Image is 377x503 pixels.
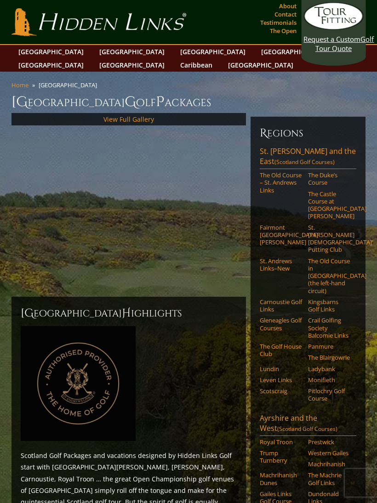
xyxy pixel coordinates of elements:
[260,413,356,436] a: Ayrshire and the West(Scotland Golf Courses)
[308,387,350,402] a: Pitlochry Golf Course
[260,298,302,313] a: Carnoustie Golf Links
[308,316,350,339] a: Crail Golfing Society Balcomie Links
[308,449,350,457] a: Western Gailes
[308,257,350,294] a: The Old Course in [GEOGRAPHIC_DATA] (the left-hand circuit)
[308,224,350,254] a: St. [PERSON_NAME] [DEMOGRAPHIC_DATA]’ Putting Club
[156,93,165,111] span: P
[260,376,302,384] a: Leven Links
[95,45,169,58] a: [GEOGRAPHIC_DATA]
[257,45,331,58] a: [GEOGRAPHIC_DATA]
[308,460,350,468] a: Machrihanish
[14,58,88,72] a: [GEOGRAPHIC_DATA]
[39,81,101,89] li: [GEOGRAPHIC_DATA]
[21,306,237,321] h2: [GEOGRAPHIC_DATA] ighlights
[122,306,131,321] span: H
[103,115,154,124] a: View Full Gallery
[11,93,366,111] h1: [GEOGRAPHIC_DATA] olf ackages
[308,298,350,313] a: Kingsbarns Golf Links
[308,343,350,350] a: Panmure
[308,171,350,187] a: The Duke’s Course
[260,224,302,246] a: Fairmont [GEOGRAPHIC_DATA][PERSON_NAME]
[176,45,250,58] a: [GEOGRAPHIC_DATA]
[176,58,217,72] a: Caribbean
[260,471,302,486] a: Machrihanish Dunes
[308,438,350,446] a: Prestwick
[274,158,335,166] span: (Scotland Golf Courses)
[125,93,136,111] span: G
[260,387,302,395] a: Scotscraig
[260,126,356,141] h6: Regions
[277,425,337,433] span: (Scotland Golf Courses)
[11,81,29,89] a: Home
[260,449,302,464] a: Trump Turnberry
[260,171,302,194] a: The Old Course – St. Andrews Links
[260,146,356,169] a: St. [PERSON_NAME] and the East(Scotland Golf Courses)
[308,471,350,486] a: The Machrie Golf Links
[258,16,299,29] a: Testimonials
[260,316,302,332] a: Gleneagles Golf Courses
[272,8,299,21] a: Contact
[268,24,299,37] a: The Open
[14,45,88,58] a: [GEOGRAPHIC_DATA]
[308,190,350,220] a: The Castle Course at [GEOGRAPHIC_DATA][PERSON_NAME]
[223,58,298,72] a: [GEOGRAPHIC_DATA]
[308,376,350,384] a: Monifieth
[260,438,302,446] a: Royal Troon
[260,257,302,272] a: St. Andrews Links–New
[260,343,302,358] a: The Golf House Club
[308,365,350,373] a: Ladybank
[260,365,302,373] a: Lundin
[303,2,363,53] a: Request a CustomGolf Tour Quote
[95,58,169,72] a: [GEOGRAPHIC_DATA]
[303,34,360,44] span: Request a Custom
[308,354,350,361] a: The Blairgowrie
